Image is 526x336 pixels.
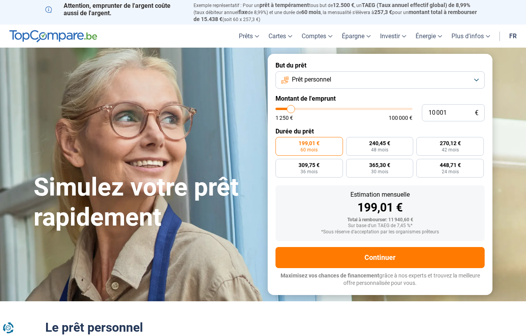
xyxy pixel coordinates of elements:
label: Montant de l'emprunt [275,95,485,102]
a: Plus d'infos [447,25,495,48]
a: Épargne [337,25,375,48]
span: 36 mois [300,169,318,174]
button: Prêt personnel [275,71,485,89]
a: Prêts [234,25,264,48]
button: Continuer [275,247,485,268]
span: 448,71 € [440,162,461,168]
img: TopCompare [9,30,97,43]
span: 100 000 € [389,115,412,121]
span: 30 mois [371,169,388,174]
span: 309,75 € [299,162,320,168]
label: But du prêt [275,62,485,69]
span: 1 250 € [275,115,293,121]
h2: Le prêt personnel [45,320,481,335]
span: Prêt personnel [292,75,331,84]
a: Énergie [411,25,447,48]
a: Cartes [264,25,297,48]
span: 42 mois [442,148,459,152]
div: Total à rembourser: 11 940,60 € [282,217,478,223]
span: 24 mois [442,169,459,174]
span: 60 mois [301,9,321,15]
a: Comptes [297,25,337,48]
label: Durée du prêt [275,128,485,135]
span: prêt à tempérament [259,2,309,8]
p: Attention, emprunter de l'argent coûte aussi de l'argent. [45,2,184,17]
span: 240,45 € [369,140,390,146]
div: 199,01 € [282,202,478,213]
a: Investir [375,25,411,48]
span: 48 mois [371,148,388,152]
span: TAEG (Taux annuel effectif global) de 8,99% [362,2,470,8]
span: 60 mois [300,148,318,152]
p: grâce à nos experts et trouvez la meilleure offre personnalisée pour vous. [275,272,485,287]
span: Maximisez vos chances de financement [281,272,379,279]
span: fixe [238,9,248,15]
div: Estimation mensuelle [282,192,478,198]
div: *Sous réserve d'acceptation par les organismes prêteurs [282,229,478,235]
span: 199,01 € [299,140,320,146]
span: 270,12 € [440,140,461,146]
p: Exemple représentatif : Pour un tous but de , un (taux débiteur annuel de 8,99%) et une durée de ... [194,2,481,23]
a: fr [505,25,521,48]
span: € [475,110,478,116]
span: 12.500 € [333,2,354,8]
span: montant total à rembourser de 15.438 € [194,9,477,22]
span: 365,30 € [369,162,390,168]
h1: Simulez votre prêt rapidement [34,172,258,233]
div: Sur base d'un TAEG de 7,45 %* [282,223,478,229]
span: 257,3 € [374,9,392,15]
